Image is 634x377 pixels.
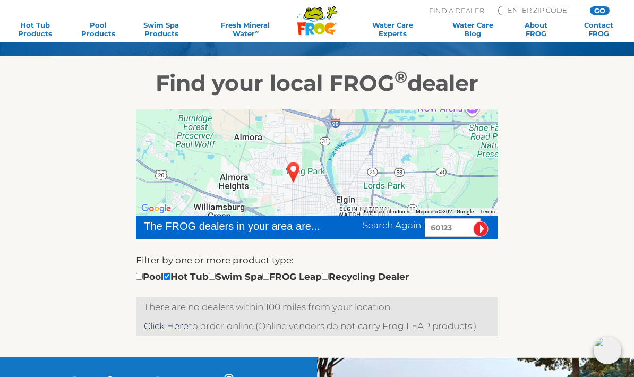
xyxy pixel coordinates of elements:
[277,153,310,191] div: ELGIN, IL 60123
[511,21,560,38] a: AboutFROG
[480,209,495,215] a: Terms
[139,202,174,216] a: Open this area in Google Maps (opens a new window)
[416,209,474,215] span: Map data ©2025 Google
[363,220,423,230] span: Search Again:
[429,6,484,15] p: Find A Dealer
[473,221,489,237] input: Submit
[144,321,255,331] span: to order online.
[200,21,292,38] a: Fresh MineralWater∞
[136,270,409,284] div: Pool Hot Tub Swim Spa FROG Leap Recycling Dealer
[144,218,321,234] div: The FROG dealers in your area are...
[364,208,409,216] button: Keyboard shortcuts
[448,21,497,38] a: Water CareBlog
[507,6,578,14] input: Zip Code Form
[46,70,588,96] h2: Find your local FROG dealer
[350,21,434,38] a: Water CareExperts
[139,202,174,216] img: Google
[594,337,621,364] img: openIcon
[144,321,189,331] a: Click Here
[144,300,490,314] p: There are no dealers within 100 miles from your location.
[11,21,59,38] a: Hot TubProducts
[575,21,623,38] a: ContactFROG
[255,29,259,35] sup: ∞
[74,21,123,38] a: PoolProducts
[136,253,294,267] label: Filter by one or more product type:
[395,67,407,87] sup: ®
[590,6,609,15] input: GO
[144,319,490,333] p: (Online vendors do not carry Frog LEAP products.)
[136,21,185,38] a: Swim SpaProducts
